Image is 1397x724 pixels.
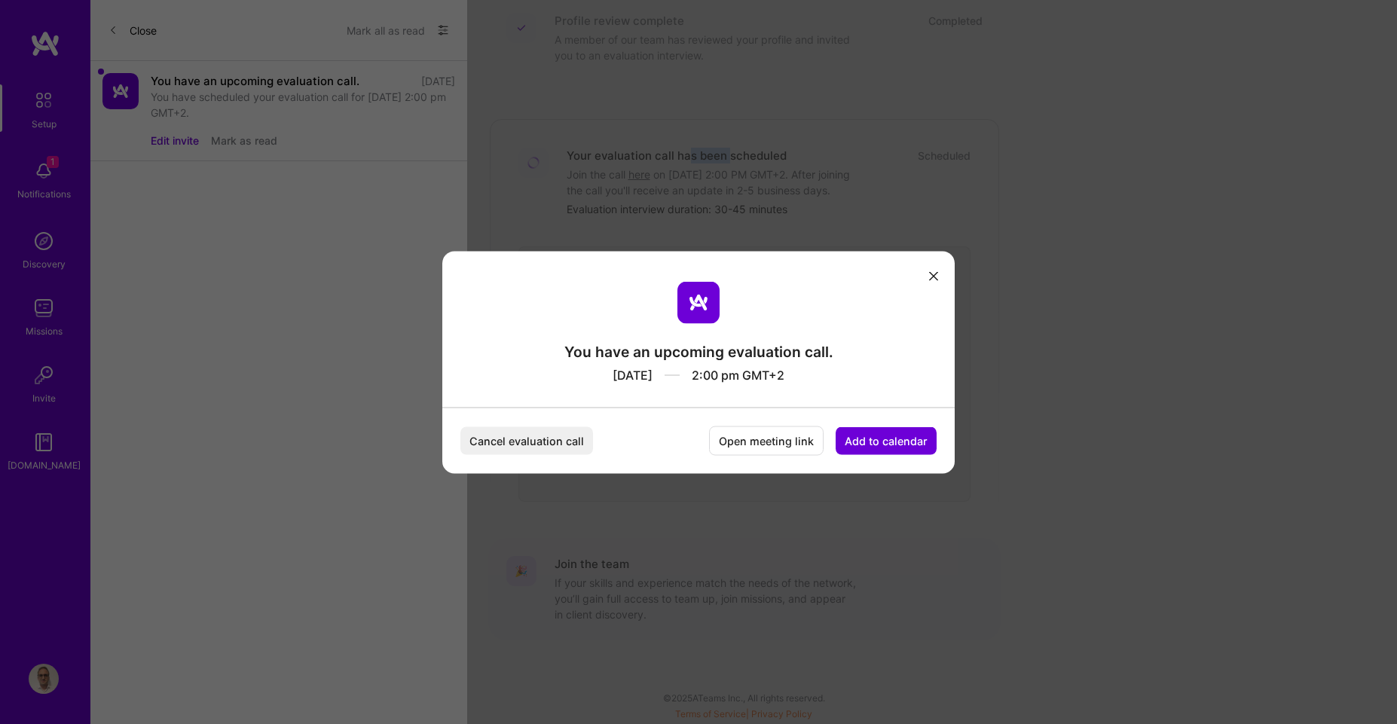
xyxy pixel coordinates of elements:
button: Open meeting link [709,426,824,455]
div: modal [442,251,955,473]
div: [DATE] 2:00 pm GMT+2 [564,361,833,383]
i: icon Close [929,272,938,281]
div: You have an upcoming evaluation call. [564,341,833,361]
button: Add to calendar [836,426,937,454]
button: Cancel evaluation call [460,426,593,454]
img: aTeam logo [677,281,720,323]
